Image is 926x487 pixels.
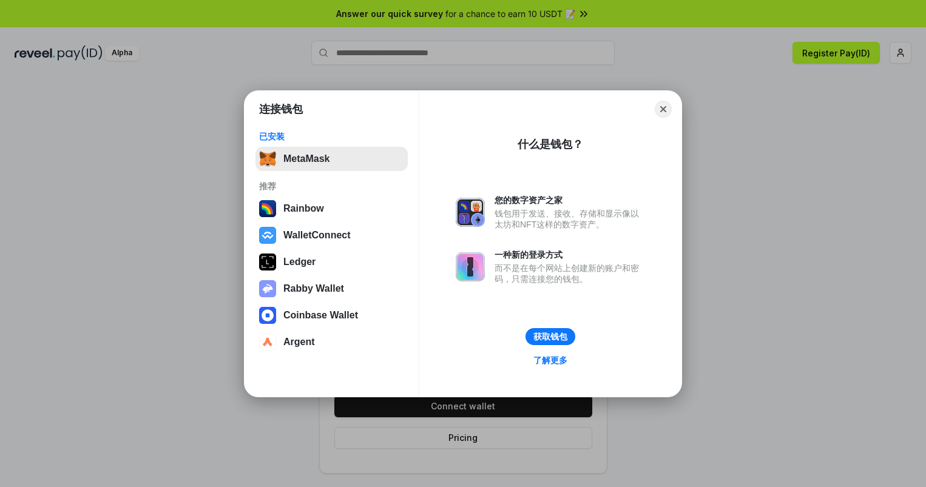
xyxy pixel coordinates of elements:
img: svg+xml,%3Csvg%20xmlns%3D%22http%3A%2F%2Fwww.w3.org%2F2000%2Fsvg%22%20fill%3D%22none%22%20viewBox... [259,280,276,297]
button: Argent [255,330,408,354]
div: Rainbow [283,203,324,214]
div: 一种新的登录方式 [495,249,645,260]
img: svg+xml,%3Csvg%20width%3D%22120%22%20height%3D%22120%22%20viewBox%3D%220%200%20120%20120%22%20fil... [259,200,276,217]
div: 推荐 [259,181,404,192]
div: Ledger [283,257,316,267]
div: 您的数字资产之家 [495,195,645,206]
div: WalletConnect [283,230,351,241]
img: svg+xml,%3Csvg%20xmlns%3D%22http%3A%2F%2Fwww.w3.org%2F2000%2Fsvg%22%20fill%3D%22none%22%20viewBox... [456,198,485,227]
div: 而不是在每个网站上创建新的账户和密码，只需连接您的钱包。 [495,263,645,284]
button: MetaMask [255,147,408,171]
div: 已安装 [259,131,404,142]
img: svg+xml,%3Csvg%20width%3D%2228%22%20height%3D%2228%22%20viewBox%3D%220%200%2028%2028%22%20fill%3D... [259,334,276,351]
img: svg+xml,%3Csvg%20width%3D%2228%22%20height%3D%2228%22%20viewBox%3D%220%200%2028%2028%22%20fill%3D... [259,227,276,244]
button: Coinbase Wallet [255,303,408,327]
a: 了解更多 [526,352,575,368]
div: MetaMask [283,153,330,164]
button: Rainbow [255,196,408,221]
button: Close [655,101,672,118]
h1: 连接钱包 [259,102,303,116]
button: WalletConnect [255,223,408,247]
img: svg+xml,%3Csvg%20width%3D%2228%22%20height%3D%2228%22%20viewBox%3D%220%200%2028%2028%22%20fill%3D... [259,307,276,324]
img: svg+xml,%3Csvg%20xmlns%3D%22http%3A%2F%2Fwww.w3.org%2F2000%2Fsvg%22%20width%3D%2228%22%20height%3... [259,254,276,270]
div: 什么是钱包？ [518,137,583,152]
div: 获取钱包 [533,331,567,342]
button: 获取钱包 [526,328,575,345]
button: Rabby Wallet [255,277,408,301]
div: Coinbase Wallet [283,310,358,321]
div: 钱包用于发送、接收、存储和显示像以太坊和NFT这样的数字资产。 [495,208,645,230]
button: Ledger [255,250,408,274]
div: Rabby Wallet [283,283,344,294]
img: svg+xml,%3Csvg%20xmlns%3D%22http%3A%2F%2Fwww.w3.org%2F2000%2Fsvg%22%20fill%3D%22none%22%20viewBox... [456,252,485,281]
div: Argent [283,337,315,348]
img: svg+xml,%3Csvg%20fill%3D%22none%22%20height%3D%2233%22%20viewBox%3D%220%200%2035%2033%22%20width%... [259,150,276,167]
div: 了解更多 [533,355,567,366]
